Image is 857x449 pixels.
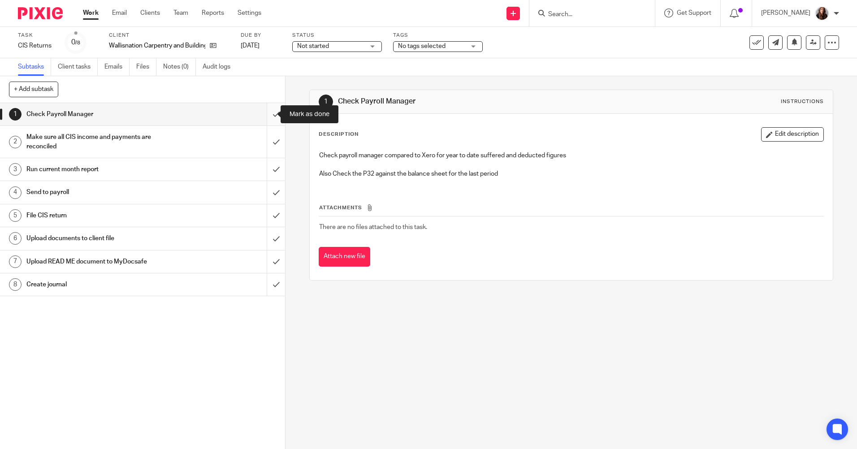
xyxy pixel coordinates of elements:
h1: Create journal [26,278,181,291]
a: Work [83,9,99,17]
div: CIS Returns [18,41,54,50]
a: Files [136,58,156,76]
p: Check payroll manager compared to Xero for year to date suffered and deducted figures [319,151,823,160]
h1: Upload documents to client file [26,232,181,245]
div: 0 [71,37,80,47]
span: There are no files attached to this task. [319,224,427,230]
label: Due by [241,32,281,39]
a: Audit logs [203,58,237,76]
span: No tags selected [398,43,446,49]
a: Subtasks [18,58,51,76]
button: + Add subtask [9,82,58,97]
div: 5 [9,209,22,222]
a: Reports [202,9,224,17]
h1: Send to payroll [26,186,181,199]
h1: File CIS return [26,209,181,222]
span: Not started [297,43,329,49]
small: /8 [75,40,80,45]
p: Description [319,131,359,138]
button: Edit description [761,127,824,142]
p: [PERSON_NAME] [761,9,810,17]
div: 1 [9,108,22,121]
label: Client [109,32,229,39]
p: Also Check the P32 against the balance sheet for the last period [319,169,823,178]
a: Client tasks [58,58,98,76]
img: Pixie [18,7,63,19]
div: 2 [9,136,22,148]
div: 8 [9,278,22,291]
h1: Run current month report [26,163,181,176]
a: Team [173,9,188,17]
span: Get Support [677,10,711,16]
input: Search [547,11,628,19]
a: Settings [238,9,261,17]
img: IMG_0011.jpg [815,6,829,21]
a: Email [112,9,127,17]
div: Instructions [781,98,824,105]
h1: Check Payroll Manager [26,108,181,121]
a: Clients [140,9,160,17]
a: Notes (0) [163,58,196,76]
div: 3 [9,163,22,176]
h1: Check Payroll Manager [338,97,590,106]
div: 1 [319,95,333,109]
button: Attach new file [319,247,370,267]
span: [DATE] [241,43,260,49]
div: 7 [9,255,22,268]
label: Status [292,32,382,39]
p: Wallisnation Carpentry and Building Ltd [109,41,205,50]
a: Emails [104,58,130,76]
div: 6 [9,232,22,245]
span: Attachments [319,205,362,210]
div: 4 [9,186,22,199]
label: Tags [393,32,483,39]
h1: Make sure all CIS income and payments are reconciled [26,130,181,153]
h1: Upload READ ME document to MyDocsafe [26,255,181,268]
label: Task [18,32,54,39]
